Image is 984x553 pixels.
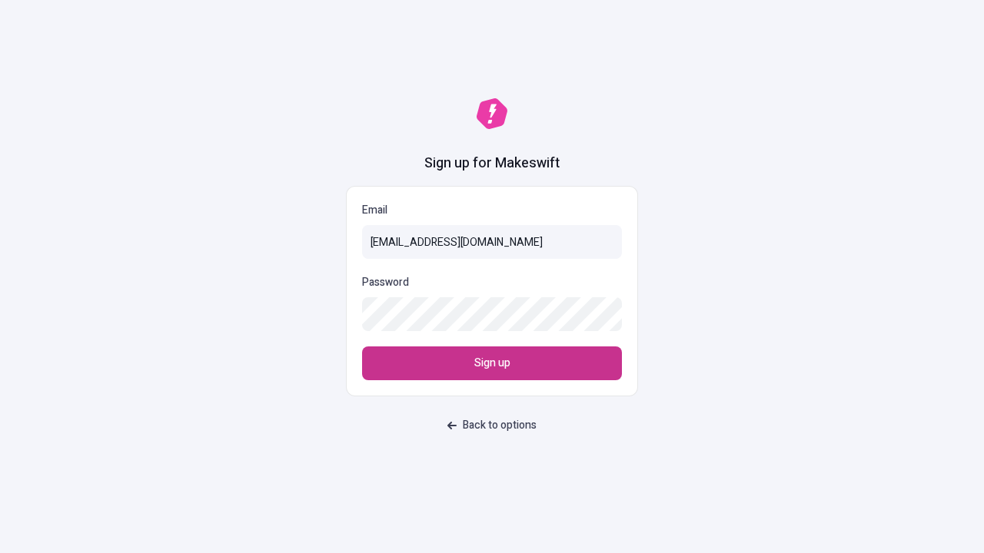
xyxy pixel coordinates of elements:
[424,154,560,174] h1: Sign up for Makeswift
[362,202,622,219] p: Email
[463,417,537,434] span: Back to options
[362,225,622,259] input: Email
[438,412,546,439] button: Back to options
[474,355,510,372] span: Sign up
[362,274,409,291] p: Password
[362,346,622,380] button: Sign up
